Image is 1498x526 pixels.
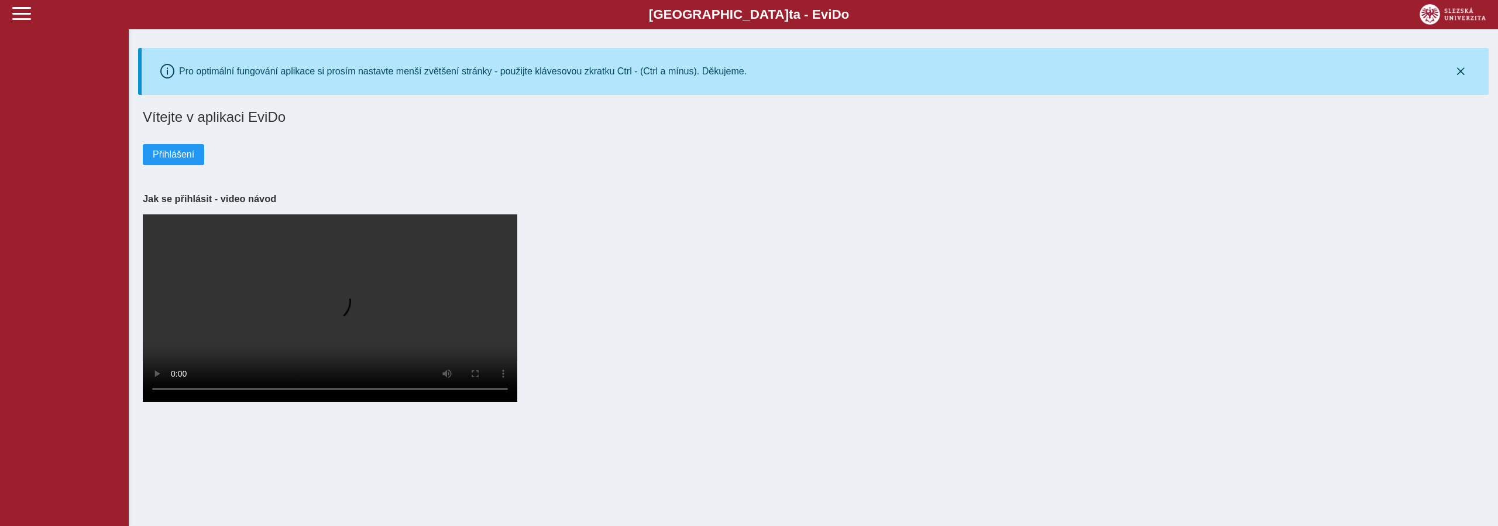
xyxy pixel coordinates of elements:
[179,66,747,77] div: Pro optimální fungování aplikace si prosím nastavte menší zvětšení stránky - použijte klávesovou ...
[841,7,850,22] span: o
[153,149,194,160] span: Přihlášení
[1420,4,1486,25] img: logo_web_su.png
[143,144,204,165] button: Přihlášení
[143,109,1484,125] h1: Vítejte v aplikaci EviDo
[832,7,841,22] span: D
[143,193,1484,204] h3: Jak se přihlásit - video návod
[143,214,517,402] video: Your browser does not support the video tag.
[789,7,793,22] span: t
[35,7,1463,22] b: [GEOGRAPHIC_DATA] a - Evi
